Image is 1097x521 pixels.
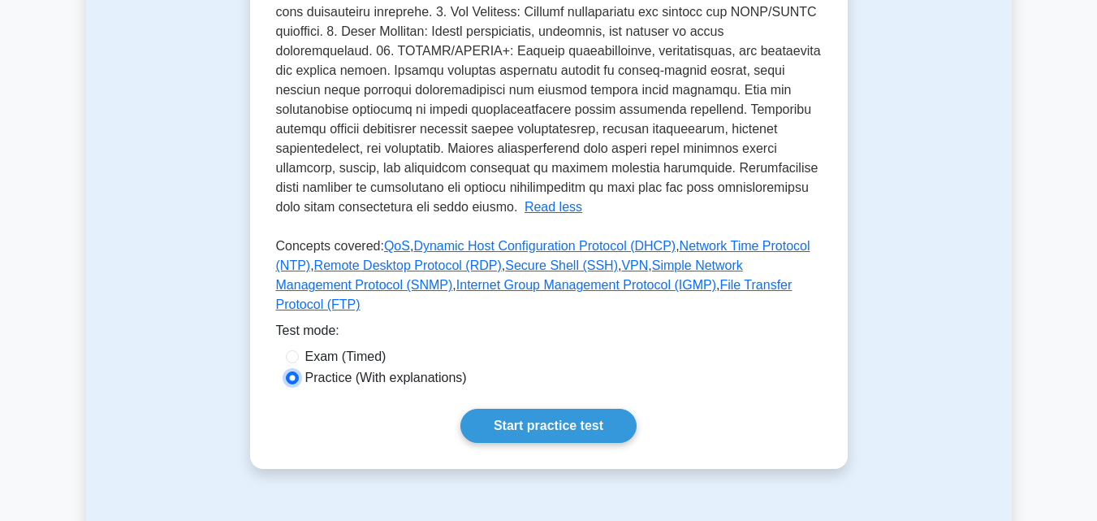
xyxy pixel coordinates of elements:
[276,321,822,347] div: Test mode:
[456,278,716,292] a: Internet Group Management Protocol (IGMP)
[305,368,467,388] label: Practice (With explanations)
[314,258,502,272] a: Remote Desktop Protocol (RDP)
[384,239,410,253] a: QoS
[505,258,618,272] a: Secure Shell (SSH)
[460,409,637,443] a: Start practice test
[621,258,648,272] a: VPN
[305,347,387,367] label: Exam (Timed)
[525,198,582,217] button: Read less
[276,278,793,311] a: File Transfer Protocol (FTP)
[276,237,822,321] p: Concepts covered: , , , , , , , ,
[413,239,676,253] a: Dynamic Host Configuration Protocol (DHCP)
